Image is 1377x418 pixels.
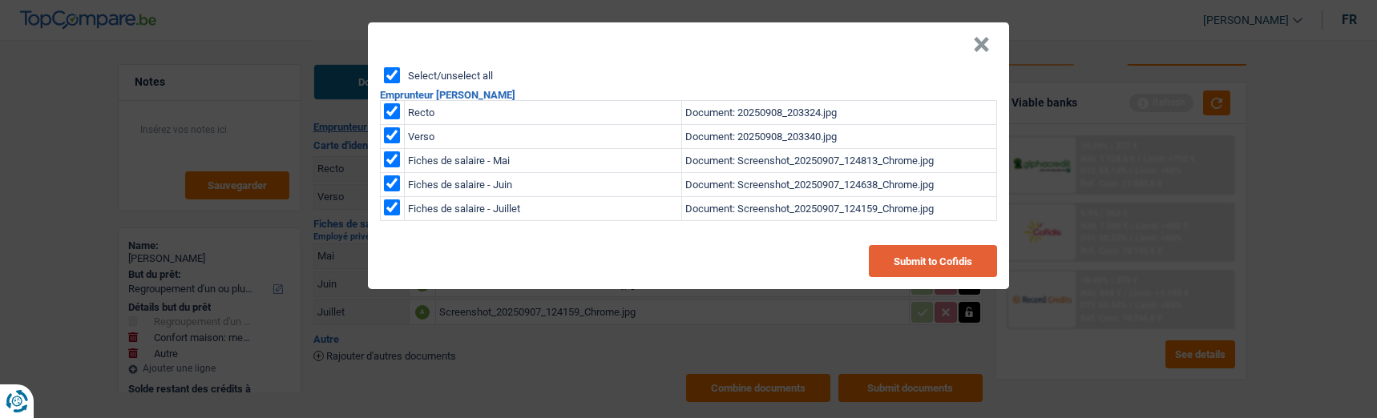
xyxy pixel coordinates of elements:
button: Submit to Cofidis [869,245,997,277]
button: Close [973,37,990,53]
td: Verso [405,125,682,149]
td: Document: Screenshot_20250907_124813_Chrome.jpg [682,149,997,173]
td: Document: 20250908_203324.jpg [682,101,997,125]
td: Document: Screenshot_20250907_124159_Chrome.jpg [682,197,997,221]
h2: Emprunteur [PERSON_NAME] [380,90,997,100]
td: Document: 20250908_203340.jpg [682,125,997,149]
td: Fiches de salaire - Mai [405,149,682,173]
td: Fiches de salaire - Juillet [405,197,682,221]
td: Recto [405,101,682,125]
label: Select/unselect all [408,70,493,81]
td: Document: Screenshot_20250907_124638_Chrome.jpg [682,173,997,197]
td: Fiches de salaire - Juin [405,173,682,197]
